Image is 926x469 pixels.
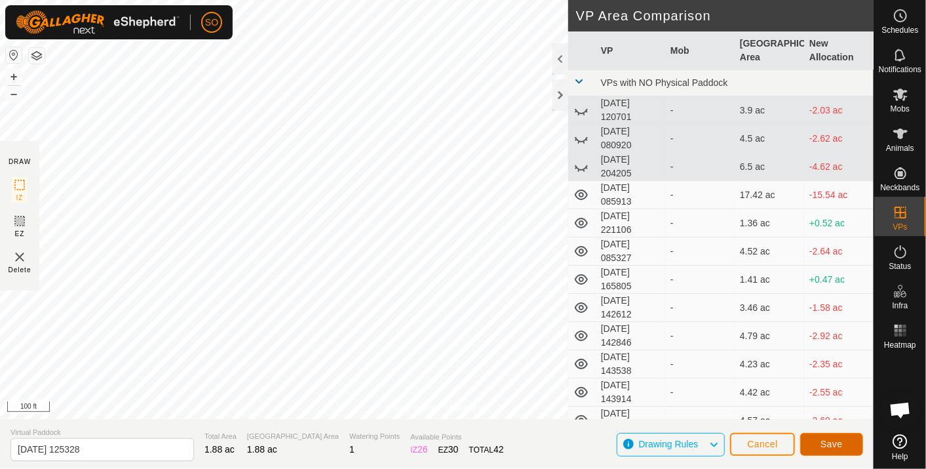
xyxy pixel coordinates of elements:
[735,181,804,209] td: 17.42 ac
[893,223,907,231] span: VPs
[247,431,339,442] span: [GEOGRAPHIC_DATA] Area
[601,77,728,88] span: VPs with NO Physical Paddock
[670,132,729,146] div: -
[670,414,729,428] div: -
[881,26,918,34] span: Schedules
[892,453,908,460] span: Help
[349,431,400,442] span: Watering Points
[670,273,729,287] div: -
[448,444,459,455] span: 30
[469,443,504,457] div: TOTAL
[247,444,277,455] span: 1.88 ac
[891,105,910,113] span: Mobs
[417,444,428,455] span: 26
[596,407,665,435] td: [DATE] 144058
[747,439,778,449] span: Cancel
[596,209,665,237] td: [DATE] 221106
[735,322,804,350] td: 4.79 ac
[735,294,804,322] td: 3.46 ac
[596,125,665,153] td: [DATE] 080920
[735,378,804,407] td: 4.42 ac
[670,245,729,258] div: -
[735,350,804,378] td: 4.23 ac
[6,69,22,85] button: +
[596,153,665,181] td: [DATE] 204205
[804,125,874,153] td: -2.62 ac
[881,390,920,430] div: Open chat
[596,266,665,294] td: [DATE] 165805
[596,322,665,350] td: [DATE] 142846
[596,96,665,125] td: [DATE] 120701
[804,407,874,435] td: -2.69 ac
[576,8,874,24] h2: VP Area Comparison
[438,443,459,457] div: EZ
[735,237,804,266] td: 4.52 ac
[804,153,874,181] td: -4.62 ac
[670,188,729,202] div: -
[892,302,908,310] span: Infra
[880,184,919,192] span: Neckbands
[804,181,874,209] td: -15.54 ac
[204,444,235,455] span: 1.88 ac
[596,350,665,378] td: [DATE] 143538
[670,301,729,315] div: -
[804,378,874,407] td: -2.55 ac
[665,31,735,70] th: Mob
[450,402,488,414] a: Contact Us
[879,66,921,73] span: Notifications
[804,266,874,294] td: +0.47 ac
[804,96,874,125] td: -2.03 ac
[670,386,729,399] div: -
[6,86,22,102] button: –
[804,31,874,70] th: New Allocation
[410,432,503,443] span: Available Points
[16,193,24,203] span: IZ
[493,444,504,455] span: 42
[735,153,804,181] td: 6.5 ac
[596,181,665,209] td: [DATE] 085913
[886,144,914,152] span: Animals
[735,31,804,70] th: [GEOGRAPHIC_DATA] Area
[735,266,804,294] td: 1.41 ac
[12,249,28,265] img: VP
[15,229,25,239] span: EZ
[596,31,665,70] th: VP
[9,265,31,275] span: Delete
[735,96,804,125] td: 3.9 ac
[638,439,698,449] span: Drawing Rules
[800,433,863,456] button: Save
[804,237,874,266] td: -2.64 ac
[804,322,874,350] td: -2.92 ac
[670,357,729,371] div: -
[16,10,180,34] img: Gallagher Logo
[735,209,804,237] td: 1.36 ac
[410,443,427,457] div: IZ
[884,341,916,349] span: Heatmap
[730,433,795,456] button: Cancel
[804,294,874,322] td: -1.58 ac
[349,444,355,455] span: 1
[670,104,729,117] div: -
[596,294,665,322] td: [DATE] 142612
[670,329,729,343] div: -
[889,262,911,270] span: Status
[29,48,45,64] button: Map Layers
[804,209,874,237] td: +0.52 ac
[596,378,665,407] td: [DATE] 143914
[735,407,804,435] td: 4.57 ac
[820,439,843,449] span: Save
[9,157,31,167] div: DRAW
[6,47,22,63] button: Reset Map
[385,402,434,414] a: Privacy Policy
[804,350,874,378] td: -2.35 ac
[735,125,804,153] td: 4.5 ac
[204,431,237,442] span: Total Area
[874,429,926,466] a: Help
[205,16,218,30] span: SO
[670,160,729,174] div: -
[10,427,194,438] span: Virtual Paddock
[596,237,665,266] td: [DATE] 085327
[670,216,729,230] div: -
